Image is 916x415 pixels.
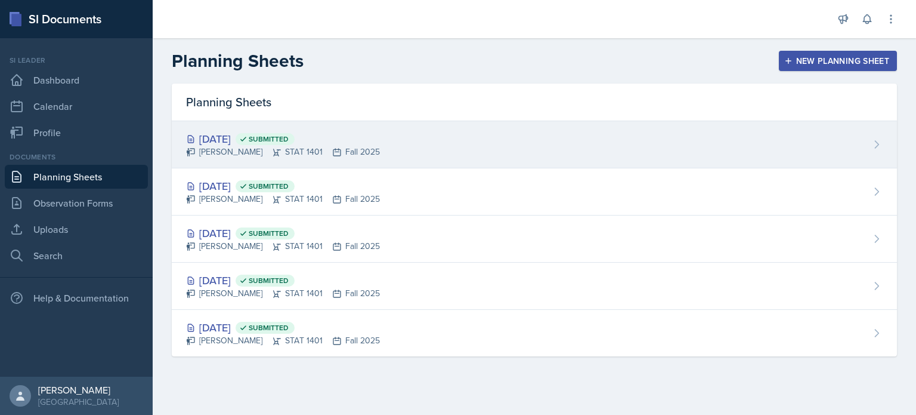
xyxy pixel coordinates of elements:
[172,84,897,121] div: Planning Sheets
[5,286,148,310] div: Help & Documentation
[172,216,897,263] a: [DATE] Submitted [PERSON_NAME]STAT 1401Fall 2025
[5,121,148,145] a: Profile
[779,51,897,71] button: New Planning Sheet
[249,229,289,238] span: Submitted
[172,263,897,310] a: [DATE] Submitted [PERSON_NAME]STAT 1401Fall 2025
[186,225,380,241] div: [DATE]
[249,182,289,191] span: Submitted
[172,168,897,216] a: [DATE] Submitted [PERSON_NAME]STAT 1401Fall 2025
[186,319,380,336] div: [DATE]
[38,384,119,396] div: [PERSON_NAME]
[186,334,380,347] div: [PERSON_NAME] STAT 1401 Fall 2025
[172,50,304,72] h2: Planning Sheets
[5,55,148,66] div: Si leader
[5,152,148,162] div: Documents
[5,217,148,241] a: Uploads
[5,244,148,268] a: Search
[186,240,380,253] div: [PERSON_NAME] STAT 1401 Fall 2025
[5,165,148,189] a: Planning Sheets
[172,310,897,356] a: [DATE] Submitted [PERSON_NAME]STAT 1401Fall 2025
[5,68,148,92] a: Dashboard
[249,134,289,144] span: Submitted
[186,178,380,194] div: [DATE]
[249,323,289,333] span: Submitted
[38,396,119,408] div: [GEOGRAPHIC_DATA]
[249,276,289,285] span: Submitted
[5,191,148,215] a: Observation Forms
[186,287,380,300] div: [PERSON_NAME] STAT 1401 Fall 2025
[172,121,897,168] a: [DATE] Submitted [PERSON_NAME]STAT 1401Fall 2025
[5,94,148,118] a: Calendar
[787,56,889,66] div: New Planning Sheet
[186,146,380,158] div: [PERSON_NAME] STAT 1401 Fall 2025
[186,131,380,147] div: [DATE]
[186,272,380,288] div: [DATE]
[186,193,380,205] div: [PERSON_NAME] STAT 1401 Fall 2025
